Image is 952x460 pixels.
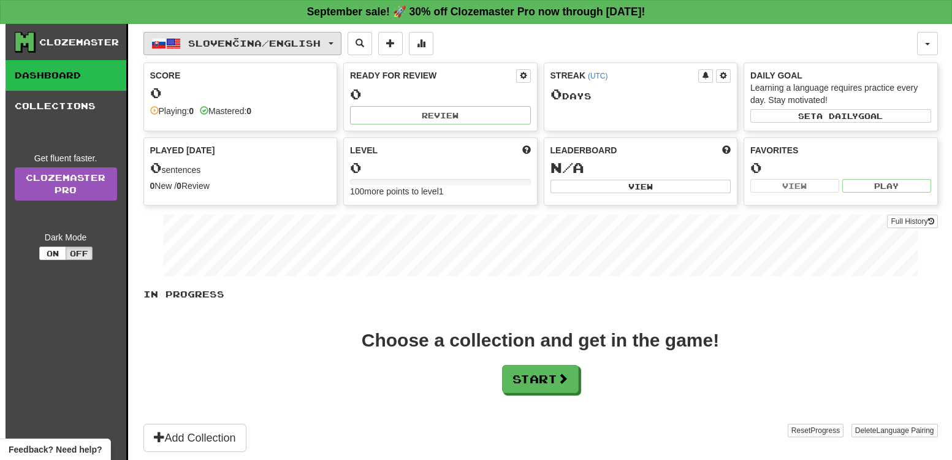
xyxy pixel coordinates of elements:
[200,105,251,117] div: Mastered:
[409,32,433,55] button: More stats
[750,179,839,193] button: View
[502,365,579,393] button: Start
[350,144,378,156] span: Level
[15,231,117,243] div: Dark Mode
[150,144,215,156] span: Played [DATE]
[150,85,331,101] div: 0
[9,443,102,456] span: Open feedback widget
[550,180,731,193] button: View
[143,424,246,452] button: Add Collection
[750,69,931,82] div: Daily Goal
[750,160,931,175] div: 0
[350,185,531,197] div: 100 more points to level 1
[143,32,341,55] button: Slovenčina/English
[550,69,699,82] div: Streak
[876,426,934,435] span: Language Pairing
[788,424,843,437] button: ResetProgress
[143,288,938,301] p: In Progress
[522,144,531,156] span: Score more points to level up
[550,159,584,176] span: N/A
[348,32,372,55] button: Search sentences
[188,38,321,48] span: Slovenčina / English
[750,82,931,106] div: Learning a language requires practice every day. Stay motivated!
[588,72,607,80] a: (UTC)
[722,144,731,156] span: This week in points, UTC
[750,144,931,156] div: Favorites
[350,69,516,82] div: Ready for Review
[550,86,731,102] div: Day s
[150,105,194,117] div: Playing:
[307,6,645,18] strong: September sale! 🚀 30% off Clozemaster Pro now through [DATE]!
[15,152,117,164] div: Get fluent faster.
[66,247,93,260] button: Off
[150,159,162,176] span: 0
[842,179,931,193] button: Play
[6,60,126,91] a: Dashboard
[817,112,858,120] span: a daily
[150,69,331,82] div: Score
[39,36,119,48] div: Clozemaster
[150,181,155,191] strong: 0
[750,109,931,123] button: Seta dailygoal
[887,215,937,228] button: Full History
[150,180,331,192] div: New / Review
[378,32,403,55] button: Add sentence to collection
[15,167,117,201] a: ClozemasterPro
[350,160,531,175] div: 0
[550,144,617,156] span: Leaderboard
[851,424,938,437] button: DeleteLanguage Pairing
[177,181,181,191] strong: 0
[810,426,840,435] span: Progress
[39,247,66,260] button: On
[350,106,531,125] button: Review
[150,160,331,176] div: sentences
[350,86,531,102] div: 0
[6,91,126,121] a: Collections
[246,106,251,116] strong: 0
[362,331,719,350] div: Choose a collection and get in the game!
[189,106,194,116] strong: 0
[550,85,562,102] span: 0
